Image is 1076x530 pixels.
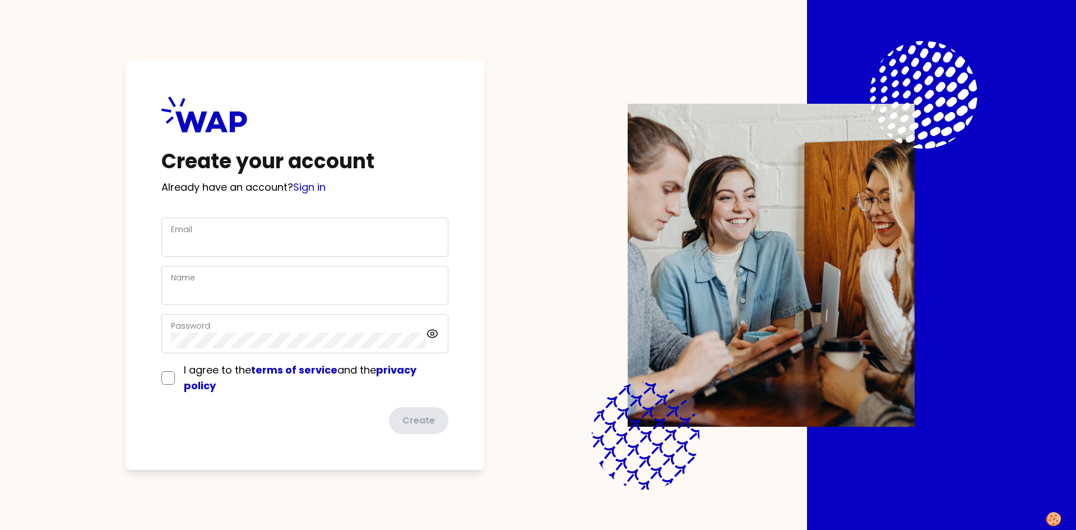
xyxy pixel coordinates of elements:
p: Already have an account? [161,179,448,195]
a: privacy policy [184,363,416,393]
img: Description [628,104,915,427]
label: Email [171,224,192,235]
label: Name [171,272,195,283]
button: Create [389,407,448,434]
span: I agree to the and the [184,363,416,393]
label: Password [171,320,210,331]
a: terms of service [251,363,337,377]
a: Sign in [293,180,326,194]
h1: Create your account [161,150,448,173]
